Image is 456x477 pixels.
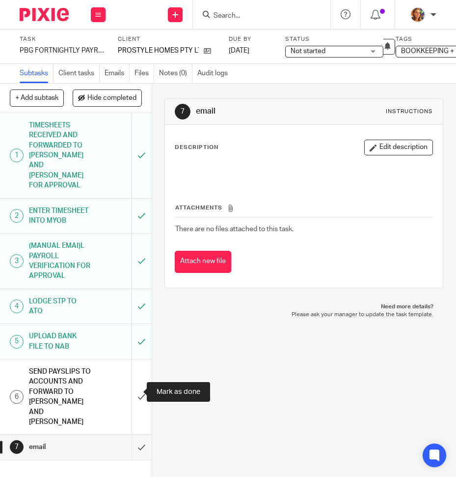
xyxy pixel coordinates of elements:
h1: TIMESHEETS RECEIVED AND FORWARDED TO [PERSON_NAME] AND [PERSON_NAME] FOR APPROVAL [29,118,91,193]
label: Task [20,35,106,43]
p: Need more details? [174,303,433,311]
div: PBG FORTNIGHTLY PAYROLL - week 38 [20,46,106,56]
a: Subtasks [20,64,54,83]
span: [DATE] [229,47,249,54]
img: Avatar.png [410,7,426,23]
div: 5 [10,335,24,349]
span: There are no files attached to this task. [175,226,294,233]
h1: (MANUAL EMAI)L PAYROLL VERIFICATION FOR APPROVAL [29,238,91,283]
h1: SEND PAYSLIPS TO ACCOUNTS AND FORWARD TO [PERSON_NAME] AND [PERSON_NAME] [29,364,91,429]
label: Due by [229,35,273,43]
div: 2 [10,209,24,223]
button: + Add subtask [10,89,64,106]
span: Attachments [175,205,222,210]
h1: LODGE STP TO ATO [29,294,91,319]
a: Audit logs [197,64,233,83]
img: Pixie [20,8,69,21]
span: Not started [291,48,325,55]
a: Client tasks [58,64,100,83]
div: 1 [10,149,24,162]
div: 7 [10,440,24,454]
div: Instructions [386,108,433,116]
div: 4 [10,299,24,313]
button: Hide completed [73,89,142,106]
h1: email [29,440,91,454]
button: Edit description [364,140,433,155]
label: Client [118,35,219,43]
div: 6 [10,390,24,404]
p: Please ask your manager to update the task template. [174,311,433,319]
span: Hide completed [87,94,136,102]
p: Description [175,144,218,151]
a: Files [134,64,154,83]
a: Notes (0) [159,64,192,83]
h1: email [196,106,325,117]
a: Emails [105,64,130,83]
div: 7 [175,104,190,119]
button: Attach new file [175,251,231,273]
div: 3 [10,254,24,268]
h1: UPLOAD BANK FILE TO NAB [29,329,91,354]
h1: ENTER TIMESHEET INTO MYOB [29,204,91,229]
input: Search [213,12,301,21]
p: PROSTYLE HOMES PTY LTD [118,46,199,56]
label: Status [285,35,383,43]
